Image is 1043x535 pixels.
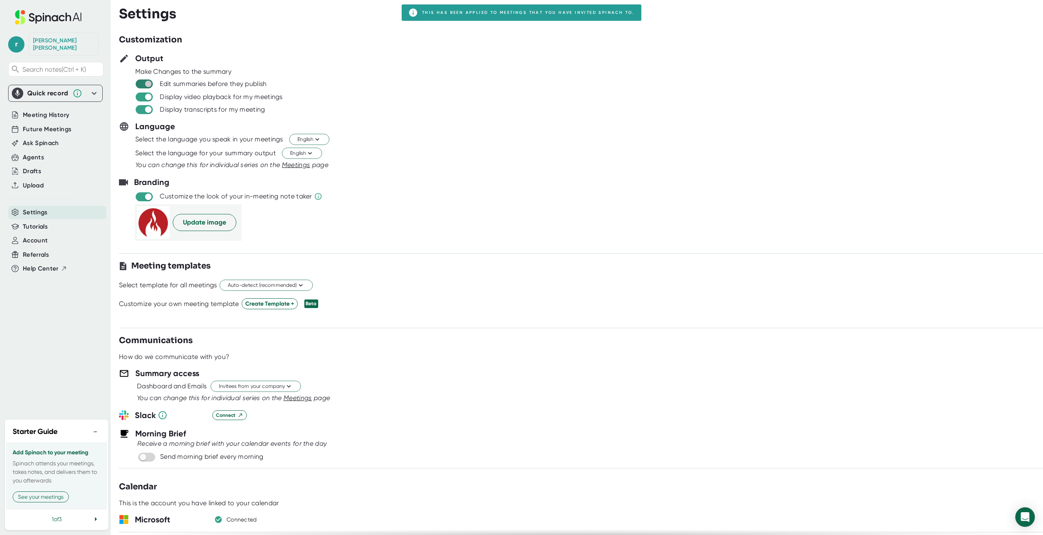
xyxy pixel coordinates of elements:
[23,222,48,231] button: Tutorials
[23,153,44,162] button: Agents
[297,136,321,143] span: English
[23,125,71,134] button: Future Meetings
[135,409,206,421] h3: Slack
[137,394,330,402] i: You can change this for individual series on the page
[137,206,169,239] img: picture
[160,80,266,88] div: Edit summaries before they publish
[13,459,101,485] p: Spinach attends your meetings, takes notes, and delivers them to you afterwards
[131,260,211,272] h3: Meeting templates
[12,85,99,101] div: Quick record
[290,150,314,157] span: English
[119,499,279,507] div: This is the account you have linked to your calendar
[135,52,163,64] h3: Output
[52,516,62,522] span: 1 of 3
[216,412,243,419] span: Connect
[119,353,229,361] div: How do we communicate with you?
[284,394,312,402] span: Meetings
[135,513,206,526] h3: Microsoft
[135,68,1043,76] div: Make Changes to the summary
[134,176,169,188] h3: Branding
[23,181,44,190] button: Upload
[135,367,199,379] h3: Summary access
[23,264,67,273] button: Help Center
[119,300,239,308] div: Customize your own meeting template
[183,218,226,227] span: Update image
[160,453,264,461] div: Send morning brief every morning
[13,426,57,437] h2: Starter Guide
[135,120,175,132] h3: Language
[119,6,176,22] h3: Settings
[23,208,48,217] button: Settings
[33,37,94,51] div: Ryan Nealy
[211,381,301,392] button: Invitees from your company
[304,299,318,308] div: Beta
[282,148,322,159] button: English
[23,139,59,148] button: Ask Spinach
[135,135,283,143] div: Select the language you speak in your meetings
[1015,507,1035,527] div: Open Intercom Messenger
[220,280,313,291] button: Auto-detect (recommended)
[137,382,207,390] div: Dashboard and Emails
[8,36,24,53] span: r
[23,264,59,273] span: Help Center
[242,298,298,309] button: Create Template +
[27,89,68,97] div: Quick record
[13,491,69,502] button: See your meetings
[23,236,48,245] button: Account
[23,250,49,260] button: Referrals
[289,134,329,145] button: English
[284,393,312,403] button: Meetings
[160,93,282,101] div: Display video playback for my meetings
[228,282,305,289] span: Auto-detect (recommended)
[119,335,193,347] h3: Communications
[90,426,101,438] button: −
[245,299,294,308] span: Create Template +
[160,106,265,114] div: Display transcripts for my meeting
[137,440,327,447] i: Receive a morning brief with your calendar events for the day
[219,383,293,390] span: Invitees from your company
[22,66,86,73] span: Search notes (Ctrl + K)
[135,149,276,157] div: Select the language for your summary output
[212,410,247,420] button: Connect
[227,516,257,524] div: Connected
[135,161,328,169] i: You can change this for individual series on the page
[135,427,186,440] h3: Morning Brief
[119,281,217,289] div: Select template for all meetings
[282,161,310,169] span: Meetings
[119,481,157,493] h3: Calendar
[173,214,236,231] button: Update image
[160,192,312,200] div: Customize the look of your in-meeting note taker
[23,110,69,120] button: Meeting History
[119,34,182,46] h3: Customization
[23,167,41,176] button: Drafts
[13,449,101,456] h3: Add Spinach to your meeting
[282,160,310,170] button: Meetings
